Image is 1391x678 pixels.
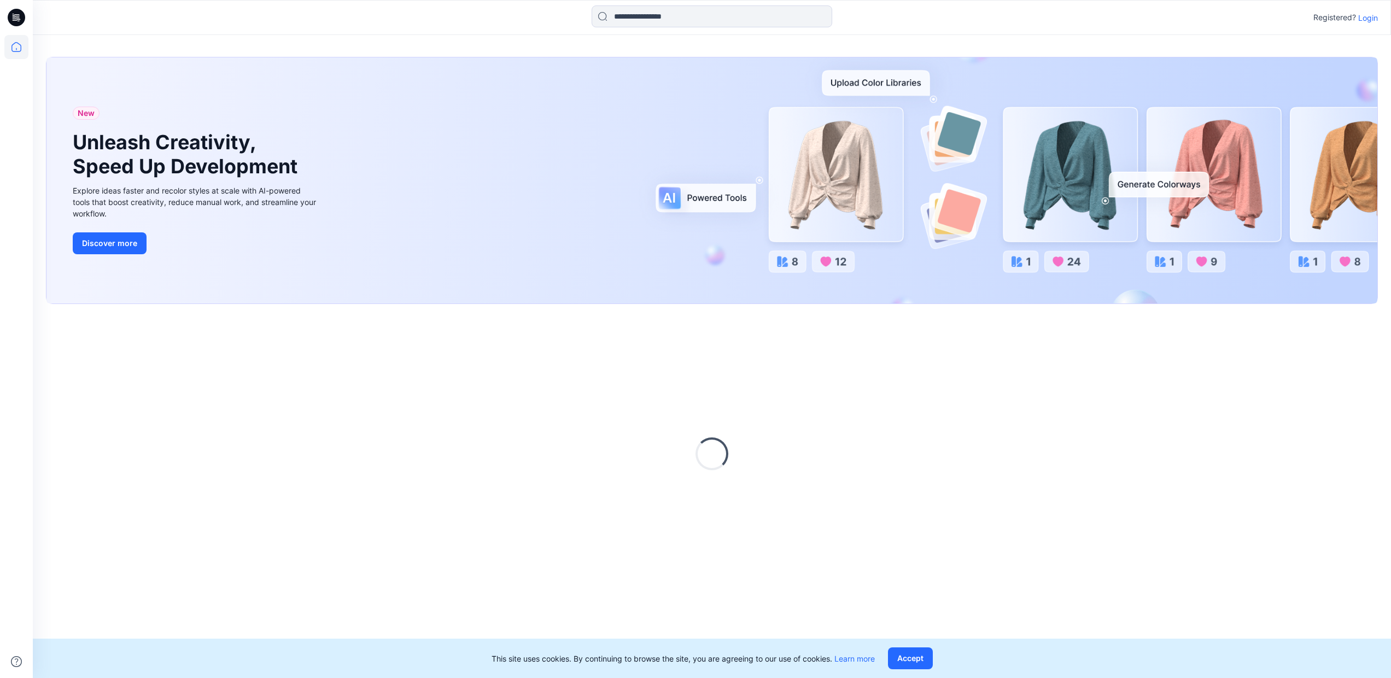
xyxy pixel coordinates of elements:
[834,654,875,663] a: Learn more
[73,185,319,219] div: Explore ideas faster and recolor styles at scale with AI-powered tools that boost creativity, red...
[888,647,933,669] button: Accept
[73,232,319,254] a: Discover more
[1313,11,1356,24] p: Registered?
[73,232,147,254] button: Discover more
[78,107,95,120] span: New
[73,131,302,178] h1: Unleash Creativity, Speed Up Development
[492,653,875,664] p: This site uses cookies. By continuing to browse the site, you are agreeing to our use of cookies.
[1358,12,1378,24] p: Login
